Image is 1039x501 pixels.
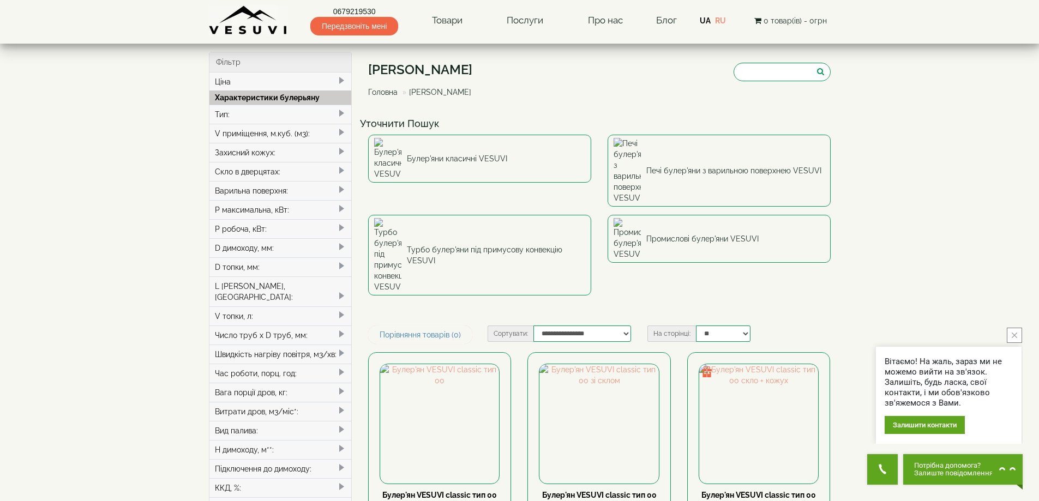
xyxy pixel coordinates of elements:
div: V топки, л: [209,306,352,325]
div: Захисний кожух: [209,143,352,162]
div: L [PERSON_NAME], [GEOGRAPHIC_DATA]: [209,276,352,306]
h1: [PERSON_NAME] [368,63,479,77]
a: Про нас [577,8,634,33]
button: Get Call button [867,454,898,485]
li: [PERSON_NAME] [400,87,471,98]
div: Скло в дверцятах: [209,162,352,181]
a: RU [715,16,726,25]
button: Chat button [903,454,1023,485]
div: V приміщення, м.куб. (м3): [209,124,352,143]
div: Вид палива: [209,421,352,440]
div: P максимальна, кВт: [209,200,352,219]
a: Блог [656,15,677,26]
a: Печі булер'яни з варильною поверхнею VESUVI Печі булер'яни з варильною поверхнею VESUVI [608,135,831,207]
div: ККД, %: [209,478,352,497]
div: Час роботи, порц. год: [209,364,352,383]
div: Характеристики булерьяну [209,90,352,105]
img: Булер'ян VESUVI classic тип 00 скло + кожух [699,364,818,483]
div: Вітаємо! На жаль, зараз ми не можемо вийти на зв'язок. Залишіть, будь ласка, свої контакти, і ми ... [885,357,1013,408]
div: Тип: [209,105,352,124]
span: Залиште повідомлення [914,469,993,477]
a: Головна [368,88,398,96]
img: Завод VESUVI [209,5,288,35]
img: gift [701,366,712,377]
a: Булер'яни класичні VESUVI Булер'яни класичні VESUVI [368,135,591,183]
div: Число труб x D труб, мм: [209,325,352,345]
img: Промислові булер'яни VESUVI [614,218,641,259]
img: Булер'яни класичні VESUVI [374,138,401,179]
a: Послуги [496,8,554,33]
div: Фільтр [209,52,352,73]
a: UA [700,16,711,25]
div: Ціна [209,73,352,91]
div: H димоходу, м**: [209,440,352,459]
label: Сортувати: [488,325,533,342]
span: Передзвоніть мені [310,17,398,35]
a: Порівняння товарів (0) [368,325,472,344]
div: D димоходу, мм: [209,238,352,257]
img: Булер'ян VESUVI classic тип 00 [380,364,499,483]
div: Швидкість нагріву повітря, м3/хв: [209,345,352,364]
div: D топки, мм: [209,257,352,276]
a: Товари [421,8,473,33]
div: Залишити контакти [885,416,965,434]
div: P робоча, кВт: [209,219,352,238]
span: 0 товар(ів) - 0грн [764,16,827,25]
img: Булер'ян VESUVI classic тип 00 зі склом [539,364,658,483]
h4: Уточнити Пошук [360,118,839,129]
a: Турбо булер'яни під примусову конвекцію VESUVI Турбо булер'яни під примусову конвекцію VESUVI [368,215,591,295]
a: 0679219530 [310,6,398,17]
a: Промислові булер'яни VESUVI Промислові булер'яни VESUVI [608,215,831,263]
img: Турбо булер'яни під примусову конвекцію VESUVI [374,218,401,292]
div: Витрати дров, м3/міс*: [209,402,352,421]
label: На сторінці: [647,325,696,342]
a: Булер'ян VESUVI classic тип 00 [382,491,497,499]
div: Варильна поверхня: [209,181,352,200]
span: Потрібна допомога? [914,462,993,469]
div: Вага порції дров, кг: [209,383,352,402]
button: close button [1007,328,1022,343]
div: Підключення до димоходу: [209,459,352,478]
button: 0 товар(ів) - 0грн [751,15,830,27]
img: Печі булер'яни з варильною поверхнею VESUVI [614,138,641,203]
